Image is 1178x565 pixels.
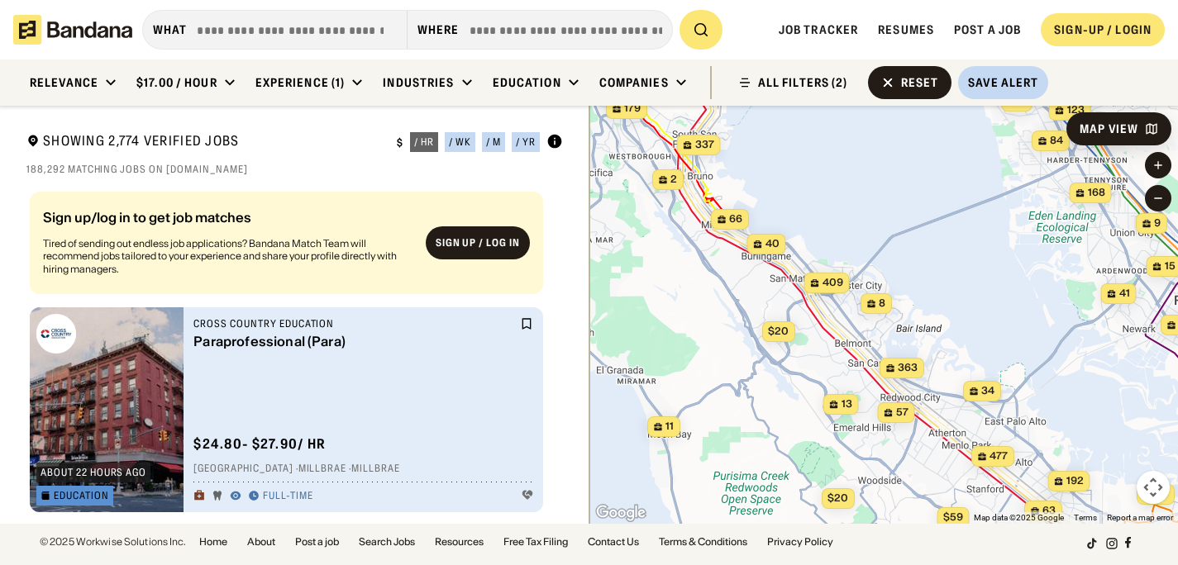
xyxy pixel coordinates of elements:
[901,77,939,88] div: Reset
[414,137,434,147] div: / hr
[779,22,858,37] a: Job Tracker
[263,490,313,503] div: Full-time
[359,537,415,547] a: Search Jobs
[974,513,1064,522] span: Map data ©2025 Google
[193,435,326,453] div: $ 24.80 - $27.90 / hr
[768,325,789,337] span: $20
[1054,22,1152,37] div: SIGN-UP / LOGIN
[193,317,517,330] div: Cross Country Education
[1107,513,1173,522] a: Report a map error
[136,75,217,90] div: $17.00 / hour
[397,136,403,150] div: $
[758,77,848,88] div: ALL FILTERS (2)
[43,237,413,276] div: Tired of sending out endless job applications? Bandana Match Team will recommend jobs tailored to...
[1087,186,1104,200] span: 168
[841,397,851,411] span: 13
[1066,474,1083,488] span: 192
[193,334,517,349] div: Paraprofessional (Para)
[822,276,842,290] span: 409
[1042,504,1056,518] span: 63
[1154,216,1161,230] span: 9
[1050,134,1063,148] span: 84
[30,75,98,90] div: Relevance
[255,75,346,90] div: Experience (1)
[13,15,132,45] img: Bandana logotype
[503,537,568,547] a: Free Tax Filing
[40,537,186,547] div: © 2025 Workwise Solutions Inc.
[493,75,561,90] div: Education
[43,211,413,237] div: Sign up/log in to get job matches
[767,537,833,547] a: Privacy Policy
[981,384,994,398] span: 34
[878,22,934,37] a: Resumes
[729,212,742,226] span: 66
[436,237,520,250] div: Sign up / Log in
[599,75,669,90] div: Companies
[26,185,563,536] div: grid
[990,449,1008,463] span: 477
[435,537,484,547] a: Resources
[1118,287,1129,301] span: 41
[1164,259,1175,273] span: 15
[895,406,908,420] span: 57
[898,361,918,375] span: 363
[624,102,641,116] span: 179
[942,510,962,523] span: $59
[1066,103,1084,117] span: 123
[54,491,109,501] div: Education
[1074,513,1097,522] a: Terms (opens in new tab)
[1080,123,1138,135] div: Map View
[588,537,639,547] a: Contact Us
[1137,471,1170,504] button: Map camera controls
[665,420,674,434] span: 11
[193,463,533,476] div: [GEOGRAPHIC_DATA] · Millbrae · Millbrae
[41,468,146,477] div: about 22 hours ago
[594,502,648,524] img: Google
[26,163,563,176] div: 188,292 matching jobs on [DOMAIN_NAME]
[827,491,848,504] span: $20
[954,22,1021,37] a: Post a job
[594,502,648,524] a: Open this area in Google Maps (opens a new window)
[153,22,187,37] div: what
[417,22,460,37] div: Where
[199,537,227,547] a: Home
[247,537,275,547] a: About
[295,537,339,547] a: Post a job
[26,132,384,153] div: Showing 2,774 Verified Jobs
[659,537,747,547] a: Terms & Conditions
[879,297,885,311] span: 8
[36,314,76,354] img: Cross Country Education logo
[383,75,454,90] div: Industries
[516,137,536,147] div: / yr
[765,237,779,251] span: 40
[968,75,1038,90] div: Save Alert
[449,137,471,147] div: / wk
[670,173,677,187] span: 2
[486,137,501,147] div: / m
[694,138,713,152] span: 337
